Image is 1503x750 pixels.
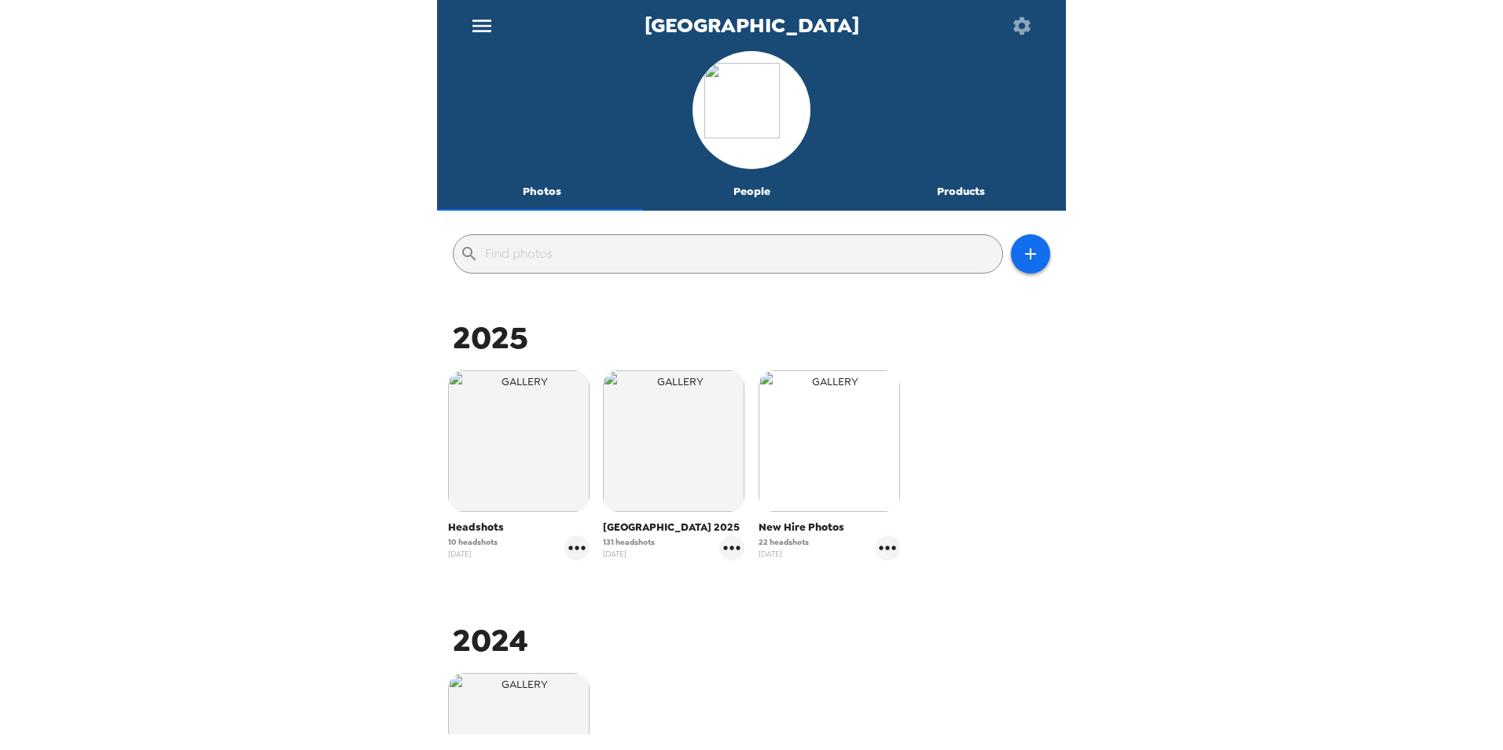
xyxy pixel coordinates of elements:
span: [DATE] [448,548,498,560]
button: Photos [437,173,647,211]
span: 10 headshots [448,536,498,548]
button: People [647,173,857,211]
button: gallery menu [719,535,744,561]
span: 22 headshots [759,536,809,548]
span: 2025 [453,317,528,358]
button: gallery menu [875,535,900,561]
span: [GEOGRAPHIC_DATA] 2025 [603,520,744,535]
img: org logo [704,63,799,157]
span: Headshots [448,520,590,535]
button: Products [856,173,1066,211]
span: [DATE] [603,548,655,560]
input: Find photos [485,241,996,267]
img: gallery [759,370,900,512]
span: New Hire Photos [759,520,900,535]
span: 131 headshots [603,536,655,548]
img: gallery [448,370,590,512]
button: gallery menu [564,535,590,561]
span: [DATE] [759,548,809,560]
span: [GEOGRAPHIC_DATA] [645,15,859,36]
span: 2024 [453,619,528,661]
img: gallery [603,370,744,512]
